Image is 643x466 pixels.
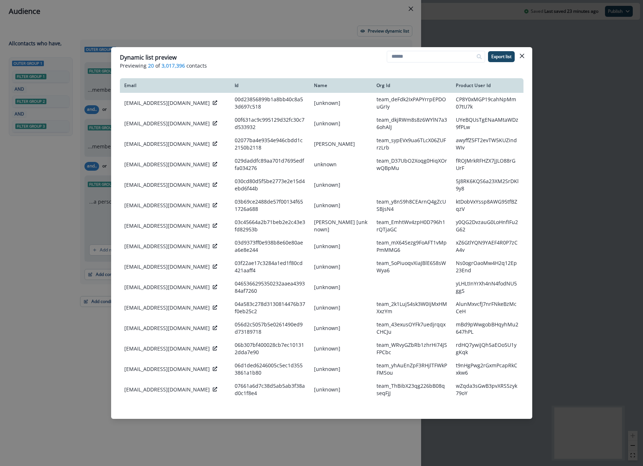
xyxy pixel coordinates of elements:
[120,62,523,69] p: Previewing of contacts
[124,304,210,311] p: [EMAIL_ADDRESS][DOMAIN_NAME]
[124,243,210,250] p: [EMAIL_ADDRESS][DOMAIN_NAME]
[456,83,519,88] div: Product User Id
[124,99,210,107] p: [EMAIL_ADDRESS][DOMAIN_NAME]
[372,379,451,400] td: team_ThBibX23qg226bB08qseqFjJ
[230,236,310,257] td: 03d9373ff0e938b8e60e80aea6e8e244
[124,161,210,168] p: [EMAIL_ADDRESS][DOMAIN_NAME]
[310,195,372,216] td: [unknown]
[230,216,310,236] td: 03c45664a2b71beb2e2c43e3fd82953b
[451,195,523,216] td: ktDobVxYssp8AWG95tfBZqzV
[372,400,451,420] td: team_GMuDzqTEwTiHEjWSz97GeCR1
[451,216,523,236] td: y0QG2DvzauG0LoHnfIFu2G62
[124,140,210,148] p: [EMAIL_ADDRESS][DOMAIN_NAME]
[230,195,310,216] td: 03b69ce2488de57f00134f651726a688
[230,359,310,379] td: 06d1ded6246005c5ec1d3553861a1b80
[372,134,451,154] td: team_sypEVx9ua6TLcX06ZUFrzLrb
[451,113,523,134] td: UYeBQUsTgENaAMtaWDz9fPLw
[235,83,305,88] div: Id
[372,236,451,257] td: team_mX64Sezg9FoAFT1vMpPmMMG6
[372,93,451,113] td: team_deFdk2IxPAPYrrpEPDOuGrIy
[230,277,310,298] td: 0465366295350232aaea439384af7260
[230,298,310,318] td: 04a583c278d3130814476b37f0eb25c2
[372,113,451,134] td: team_dkjRWm8s8z6WYlN7a36ohAlJ
[372,257,451,277] td: team_5oPiuoqvXiaJBlE658sWWya6
[491,54,511,59] p: Export list
[488,51,515,62] button: Export list
[372,338,451,359] td: team_WRvyGZbRb1zhrHi74JSFPCbc
[310,257,372,277] td: [unknown]
[310,318,372,338] td: [unknown]
[230,93,310,113] td: 00d23856899b1a8bb40c8a53d697c518
[451,400,523,420] td: GT1iQ11umlnNckOJj5aUMhYf
[314,83,368,88] div: Name
[310,379,372,400] td: [unknown]
[124,345,210,352] p: [EMAIL_ADDRESS][DOMAIN_NAME]
[310,93,372,113] td: [unknown]
[162,62,185,69] span: 3,017,396
[124,222,210,230] p: [EMAIL_ADDRESS][DOMAIN_NAME]
[124,202,210,209] p: [EMAIL_ADDRESS][DOMAIN_NAME]
[372,195,451,216] td: team_y8nS9h8CEArnQ4gZcUSBjsN4
[516,50,528,62] button: Close
[310,277,372,298] td: [unknown]
[310,134,372,154] td: [PERSON_NAME]
[310,400,372,420] td: [unknown]
[230,154,310,175] td: 029daddfc89aa701d7695edffa034276
[120,53,177,62] p: Dynamic list preview
[451,298,523,318] td: AlunMxvcfJ7nrFNkeBzMcCeH
[310,216,372,236] td: [PERSON_NAME] [unknown]
[230,113,310,134] td: 00f631ac9c995129d32fc30c7d533932
[451,93,523,113] td: CP8Y0xMGP19cahNpMm07tU7k
[372,298,451,318] td: team_2k1Luj54sk3W0IjMxHMXxzYm
[451,257,523,277] td: Ns0ogrOaoMw4H2q12Ep23End
[310,154,372,175] td: unknown
[148,62,154,69] span: 20
[377,83,447,88] div: Org Id
[124,181,210,189] p: [EMAIL_ADDRESS][DOMAIN_NAME]
[372,318,451,338] td: team_43exusOYFk7uedjrqqxCHCJu
[230,338,310,359] td: 06b307bf400028cb7ec101312dda7e90
[310,338,372,359] td: [unknown]
[310,113,372,134] td: [unknown]
[451,338,523,359] td: rdHQ7ywiJQh5aEOo5U1ygKqk
[451,154,523,175] td: fROJMrkRFHZX7jJLO88rGUrF
[451,277,523,298] td: yLHLtInYrXh4nN4fodNU5ggS
[124,386,210,393] p: [EMAIL_ADDRESS][DOMAIN_NAME]
[124,325,210,332] p: [EMAIL_ADDRESS][DOMAIN_NAME]
[230,175,310,195] td: 030cd80d5f5be2773e2e15d4ebd6f44b
[230,134,310,154] td: 02077ba4e9354e946cbdd1c2150b2118
[372,154,451,175] td: team_D37UbO2Xoqg0HiqXOrwQBpMu
[230,257,310,277] td: 03f22ae17c3284a1ed1f80cd421aaff4
[230,400,310,420] td: 0871e9211b8f9fe0e9decb9b06122d90
[451,318,523,338] td: mBd9pWwgobBHqyhMu2647hPL
[451,134,523,154] td: awyffZ5FT2evTW5KUZindWIv
[451,379,523,400] td: wZqda3sGwB3pvXRS5zyk79oY
[372,216,451,236] td: team_EmhtWv4zpH0D796h1rQTjaGC
[451,175,523,195] td: 5J8RK6KQS6a23XM2SrDKl9y8
[372,359,451,379] td: team_yhAuEnZpF3RHjlTFWkPFMSou
[124,365,210,373] p: [EMAIL_ADDRESS][DOMAIN_NAME]
[310,298,372,318] td: [unknown]
[451,236,523,257] td: xZ6GtlYQN9YAEF4R0P7zCA4v
[451,359,523,379] td: t9nHgPwg2rGxmPcapRkCxkw6
[310,175,372,195] td: [unknown]
[310,359,372,379] td: [unknown]
[124,263,210,270] p: [EMAIL_ADDRESS][DOMAIN_NAME]
[230,318,310,338] td: 056d2c5057b5e0261490ed9d73189718
[124,83,226,88] div: Email
[310,236,372,257] td: [unknown]
[124,120,210,127] p: [EMAIL_ADDRESS][DOMAIN_NAME]
[124,284,210,291] p: [EMAIL_ADDRESS][DOMAIN_NAME]
[230,379,310,400] td: 07661a6d7c38d5ab5ab3f38ad0c1f8e4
